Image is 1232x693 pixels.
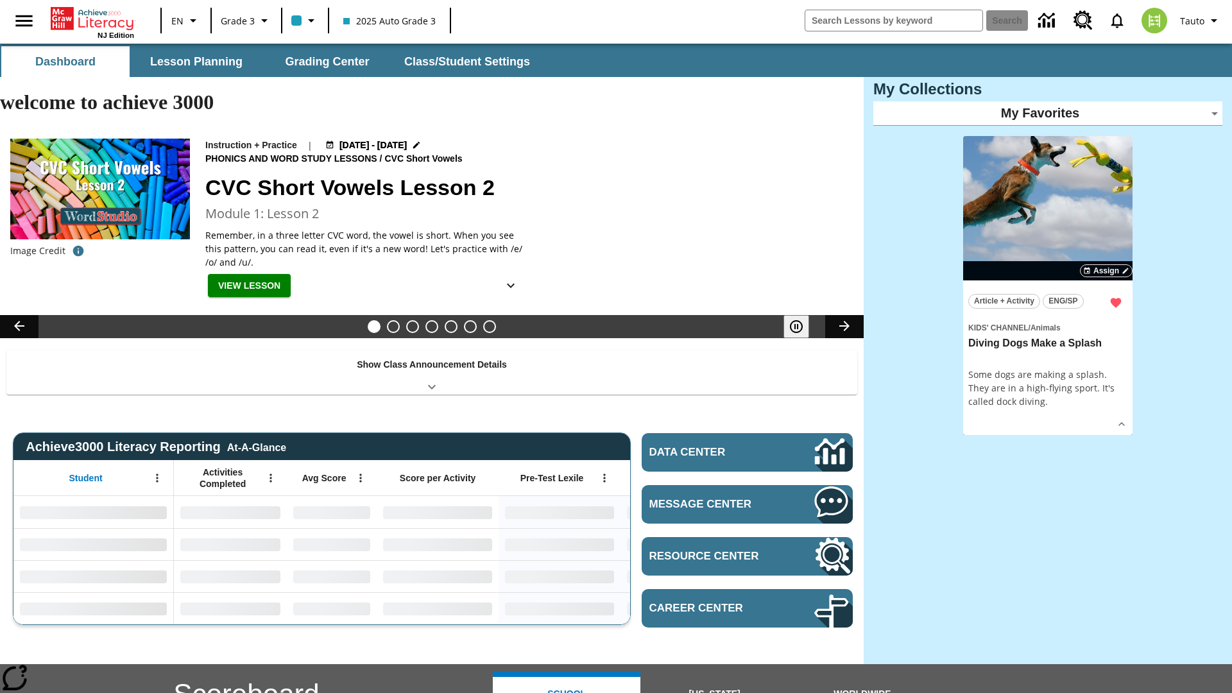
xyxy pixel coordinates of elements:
[174,496,287,528] div: No Data,
[208,274,291,298] button: View Lesson
[287,560,377,592] div: No Data,
[205,228,526,269] p: Remember, in a three letter CVC word, the vowel is short. When you see this pattern, you can read...
[261,468,280,488] button: Open Menu
[425,320,438,333] button: Slide 4 Taking Movies to the X-Dimension
[642,589,853,628] a: Career Center
[51,6,134,31] a: Home
[642,433,853,472] a: Data Center
[205,152,380,166] span: Phonics and Word Study Lessons
[1175,9,1227,32] button: Profile/Settings
[1100,4,1134,37] a: Notifications
[323,139,424,152] button: Aug 18 - Aug 18 Choose Dates
[649,498,776,511] span: Message Center
[642,537,853,576] a: Resource Center, Will open in new tab
[968,337,1127,350] h3: Diving Dogs Make a Splash
[384,152,465,166] span: CVC Short Vowels
[642,485,853,524] a: Message Center
[380,153,382,164] span: /
[205,171,848,204] h2: CVC Short Vowels Lesson 2
[166,9,207,32] button: Language: EN, Select a language
[1134,4,1175,37] button: Select a new avatar
[221,14,255,28] span: Grade 3
[26,440,286,454] span: Achieve3000 Literacy Reporting
[406,320,419,333] button: Slide 3 Remembering Justice O'Connor
[368,320,381,333] button: Slide 1 CVC Short Vowels Lesson 2
[343,14,436,28] span: 2025 Auto Grade 3
[339,139,407,152] span: [DATE] - [DATE]
[1031,3,1066,38] a: Data Center
[498,274,524,298] button: Show Details
[357,358,507,372] p: Show Class Announcement Details
[98,31,134,39] span: NJ Edition
[620,528,742,560] div: No Data,
[1093,265,1119,277] span: Assign
[394,46,540,77] button: Class/Student Settings
[174,528,287,560] div: No Data,
[1048,295,1077,308] span: ENG/SP
[216,9,277,32] button: Grade: Grade 3, Select a grade
[649,602,776,615] span: Career Center
[69,472,103,484] span: Student
[400,472,476,484] span: Score per Activity
[287,496,377,528] div: No Data,
[180,466,265,490] span: Activities Completed
[5,2,43,40] button: Open side menu
[1029,323,1031,332] span: /
[649,550,776,563] span: Resource Center
[227,440,286,454] div: At-A-Glance
[620,592,742,624] div: No Data,
[873,80,1222,98] h3: My Collections
[302,472,346,484] span: Avg Score
[1066,3,1100,38] a: Resource Center, Will open in new tab
[1031,323,1061,332] span: Animals
[171,14,184,28] span: EN
[825,315,864,338] button: Lesson carousel, Next
[520,472,584,484] span: Pre-Test Lexile
[205,139,297,152] p: Instruction + Practice
[65,239,91,262] button: Image credit: TOXIC CAT/Shutterstock
[132,46,261,77] button: Lesson Planning
[205,204,848,223] h3: Module 1: Lesson 2
[1104,291,1127,314] button: Remove from Favorites
[10,139,190,240] img: CVC Short Vowels Lesson 2.
[263,46,391,77] button: Grading Center
[968,368,1127,408] div: Some dogs are making a splash. They are in a high-flying sport. It's called dock diving.
[1043,294,1084,309] button: ENG/SP
[968,294,1040,309] button: Article + Activity
[464,320,477,333] button: Slide 6 Pre-release lesson
[873,101,1222,126] div: My Favorites
[6,350,857,395] div: Show Class Announcement Details
[307,139,312,152] span: |
[445,320,458,333] button: Slide 5 Cars of the Future?
[1112,415,1131,434] button: Show Details
[351,468,370,488] button: Open Menu
[805,10,982,31] input: search field
[1180,14,1204,28] span: Tauto
[174,592,287,624] div: No Data,
[286,9,324,32] button: Class color is light blue. Change class color
[174,560,287,592] div: No Data,
[963,136,1133,436] div: lesson details
[620,496,742,528] div: No Data,
[968,320,1127,334] span: Topic: Kids' Channel/Animals
[1142,8,1167,33] img: avatar image
[783,315,809,338] button: Pause
[148,468,167,488] button: Open Menu
[287,528,377,560] div: No Data,
[10,244,65,257] p: Image Credit
[483,320,496,333] button: Slide 7 Career Lesson
[387,320,400,333] button: Slide 2 Dianne Feinstein: A Lifelong Leader
[287,592,377,624] div: No Data,
[1,46,130,77] button: Dashboard
[595,468,614,488] button: Open Menu
[649,446,771,459] span: Data Center
[974,295,1034,308] span: Article + Activity
[51,4,134,39] div: Home
[968,323,1029,332] span: Kids' Channel
[620,560,742,592] div: No Data,
[783,315,822,338] div: Pause
[1080,264,1133,277] button: Assign Choose Dates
